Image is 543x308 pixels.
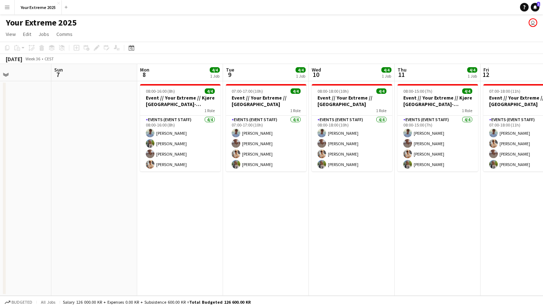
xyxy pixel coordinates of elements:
span: Fri [483,66,489,73]
span: 4/4 [296,67,306,73]
span: Mon [140,66,149,73]
span: 08:00-15:00 (7h) [403,88,432,94]
span: Edit [23,31,31,37]
span: 07:00-18:00 (11h) [489,88,520,94]
span: 4/4 [467,67,477,73]
app-job-card: 08:00-16:00 (8h)4/4Event // Your Extreme // Kjøre [GEOGRAPHIC_DATA]-[GEOGRAPHIC_DATA]1 RoleEvents... [140,84,221,171]
span: 7 [53,70,63,79]
span: 9 [225,70,234,79]
a: 1 [531,3,539,12]
button: Your Extreme 2025 [15,0,62,14]
app-job-card: 08:00-15:00 (7h)4/4Event // Your Extreme // Kjøre [GEOGRAPHIC_DATA]-[GEOGRAPHIC_DATA]1 RoleEvents... [398,84,478,171]
app-card-role: Events (Event Staff)4/408:00-18:00 (10h)[PERSON_NAME][PERSON_NAME][PERSON_NAME][PERSON_NAME] [312,116,392,171]
div: Salary 126 000.00 KR + Expenses 0.00 KR + Subsistence 600.00 KR = [63,299,251,305]
div: 1 Job [296,73,305,79]
a: Edit [20,29,34,39]
span: 4/4 [210,67,220,73]
app-user-avatar: Lars Songe [529,18,537,27]
a: Comms [54,29,75,39]
span: 1 Role [290,108,301,113]
span: 08:00-18:00 (10h) [317,88,349,94]
span: 8 [139,70,149,79]
span: 1 Role [376,108,386,113]
h1: Your Extreme 2025 [6,17,77,28]
span: 08:00-16:00 (8h) [146,88,175,94]
h3: Event // Your Extreme // Kjøre [GEOGRAPHIC_DATA]-[GEOGRAPHIC_DATA] [398,95,478,107]
span: 1 Role [204,108,215,113]
div: CEST [45,56,54,61]
span: 10 [311,70,321,79]
span: Jobs [38,31,49,37]
span: 4/4 [462,88,472,94]
h3: Event // Your Extreme // Kjøre [GEOGRAPHIC_DATA]-[GEOGRAPHIC_DATA] [140,95,221,107]
a: Jobs [36,29,52,39]
span: 07:00-17:00 (10h) [232,88,263,94]
div: 1 Job [468,73,477,79]
span: View [6,31,16,37]
h3: Event // Your Extreme // [GEOGRAPHIC_DATA] [312,95,392,107]
span: Tue [226,66,234,73]
span: Total Budgeted 126 600.00 KR [189,299,251,305]
span: 4/4 [381,67,391,73]
app-job-card: 08:00-18:00 (10h)4/4Event // Your Extreme // [GEOGRAPHIC_DATA]1 RoleEvents (Event Staff)4/408:00-... [312,84,392,171]
span: 1 Role [462,108,472,113]
button: Budgeted [4,298,33,306]
span: 1 [537,2,540,6]
app-card-role: Events (Event Staff)4/408:00-16:00 (8h)[PERSON_NAME][PERSON_NAME][PERSON_NAME][PERSON_NAME] [140,116,221,171]
div: [DATE] [6,55,22,63]
app-job-card: 07:00-17:00 (10h)4/4Event // Your Extreme // [GEOGRAPHIC_DATA]1 RoleEvents (Event Staff)4/407:00-... [226,84,306,171]
h3: Event // Your Extreme // [GEOGRAPHIC_DATA] [226,95,306,107]
span: 4/4 [376,88,386,94]
span: Sun [54,66,63,73]
span: 11 [396,70,407,79]
span: 4/4 [291,88,301,94]
span: Wed [312,66,321,73]
span: Thu [398,66,407,73]
a: View [3,29,19,39]
span: 4/4 [205,88,215,94]
span: Budgeted [11,300,32,305]
app-card-role: Events (Event Staff)4/408:00-15:00 (7h)[PERSON_NAME][PERSON_NAME][PERSON_NAME][PERSON_NAME] [398,116,478,171]
span: All jobs [40,299,57,305]
span: Comms [56,31,73,37]
app-card-role: Events (Event Staff)4/407:00-17:00 (10h)[PERSON_NAME][PERSON_NAME][PERSON_NAME][PERSON_NAME] [226,116,306,171]
span: 12 [482,70,489,79]
span: Week 36 [24,56,42,61]
div: 1 Job [382,73,391,79]
div: 1 Job [210,73,219,79]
